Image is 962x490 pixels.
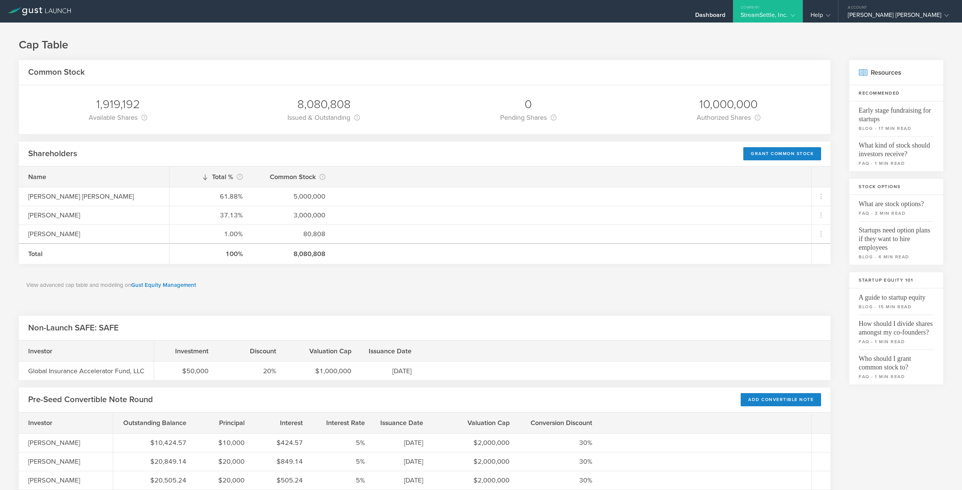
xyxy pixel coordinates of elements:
[179,249,243,259] div: 100%
[89,96,147,112] div: 1,919,192
[123,438,186,448] div: $10,424.57
[859,101,934,124] span: Early stage fundraising for startups
[384,418,427,428] div: Issuance Date
[28,346,103,356] div: Investor
[322,438,365,448] div: 5%
[446,418,510,428] div: Valuation Cap
[263,438,303,448] div: $424.57
[528,457,592,466] div: 30%
[123,418,186,428] div: Outstanding Balance
[848,11,949,23] div: [PERSON_NAME] [PERSON_NAME]
[697,96,761,112] div: 10,000,000
[205,438,245,448] div: $10,000
[295,346,351,356] div: Valuation Cap
[859,303,934,310] small: blog - 15 min read
[205,418,245,428] div: Principal
[500,112,557,123] div: Pending Shares
[322,418,365,428] div: Interest Rate
[295,366,351,376] div: $1,000,000
[849,60,943,85] h2: Resources
[262,172,325,182] div: Common Stock
[28,148,77,159] h2: Shareholders
[446,457,510,466] div: $2,000,000
[384,457,427,466] div: [DATE]
[28,172,160,182] div: Name
[262,249,325,259] div: 8,080,808
[859,350,934,372] span: Who should I grant common stock to?
[205,475,245,485] div: $20,000
[89,112,147,123] div: Available Shares
[500,96,557,112] div: 0
[262,210,325,220] div: 3,000,000
[859,288,934,302] span: A guide to startup equity
[446,438,510,448] div: $2,000,000
[123,457,186,466] div: $20,849.14
[859,315,934,337] span: How should I divide shares amongst my co-founders?
[28,418,103,428] div: Investor
[741,11,795,23] div: StreamSettle, Inc.
[28,323,119,333] h2: Non-Launch SAFE: SAFE
[849,136,943,171] a: What kind of stock should investors receive?faq - 1 min read
[849,101,943,136] a: Early stage fundraising for startupsblog - 17 min read
[859,136,934,158] span: What kind of stock should investors receive?
[741,393,821,406] div: Add Convertible Note
[227,346,276,356] div: Discount
[28,438,103,448] div: [PERSON_NAME]
[528,438,592,448] div: 30%
[859,338,934,345] small: faq - 1 min read
[384,475,427,485] div: [DATE]
[28,67,85,78] h2: Common Stock
[322,457,365,466] div: 5%
[28,475,103,485] div: [PERSON_NAME]
[287,96,360,112] div: 8,080,808
[179,191,243,201] div: 61.88%
[287,112,360,123] div: Issued & Outstanding
[528,475,592,485] div: 30%
[28,191,160,201] div: [PERSON_NAME] [PERSON_NAME]
[263,457,303,466] div: $849.14
[849,315,943,350] a: How should I divide shares amongst my co-founders?faq - 1 min read
[262,191,325,201] div: 5,000,000
[28,457,103,466] div: [PERSON_NAME]
[163,366,209,376] div: $50,000
[179,172,243,182] div: Total %
[859,160,934,167] small: faq - 1 min read
[849,85,943,101] h3: Recommended
[28,210,160,220] div: [PERSON_NAME]
[28,249,160,259] div: Total
[697,112,761,123] div: Authorized Shares
[811,11,830,23] div: Help
[131,282,196,288] a: Gust Equity Management
[370,366,411,376] div: [DATE]
[26,281,823,289] p: View advanced cap table and modeling on
[859,210,934,217] small: faq - 3 min read
[179,229,243,239] div: 1.00%
[123,475,186,485] div: $20,505.24
[859,221,934,252] span: Startups need option plans if they want to hire employees
[695,11,725,23] div: Dashboard
[263,418,303,428] div: Interest
[528,418,592,428] div: Conversion Discount
[163,346,209,356] div: Investment
[179,210,243,220] div: 37.13%
[849,288,943,315] a: A guide to startup equityblog - 15 min read
[849,272,943,288] h3: Startup Equity 101
[849,221,943,265] a: Startups need option plans if they want to hire employeesblog - 6 min read
[849,195,943,221] a: What are stock options?faq - 3 min read
[859,125,934,132] small: blog - 17 min read
[28,366,144,376] div: Global Insurance Accelerator Fund, LLC
[743,147,821,160] div: Grant Common Stock
[446,475,510,485] div: $2,000,000
[28,229,160,239] div: [PERSON_NAME]
[849,350,943,384] a: Who should I grant common stock to?faq - 1 min read
[262,229,325,239] div: 80,808
[19,38,943,53] h1: Cap Table
[859,373,934,380] small: faq - 1 min read
[227,366,276,376] div: 20%
[859,253,934,260] small: blog - 6 min read
[370,346,411,356] div: Issuance Date
[849,179,943,195] h3: Stock Options
[322,475,365,485] div: 5%
[384,438,427,448] div: [DATE]
[263,475,303,485] div: $505.24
